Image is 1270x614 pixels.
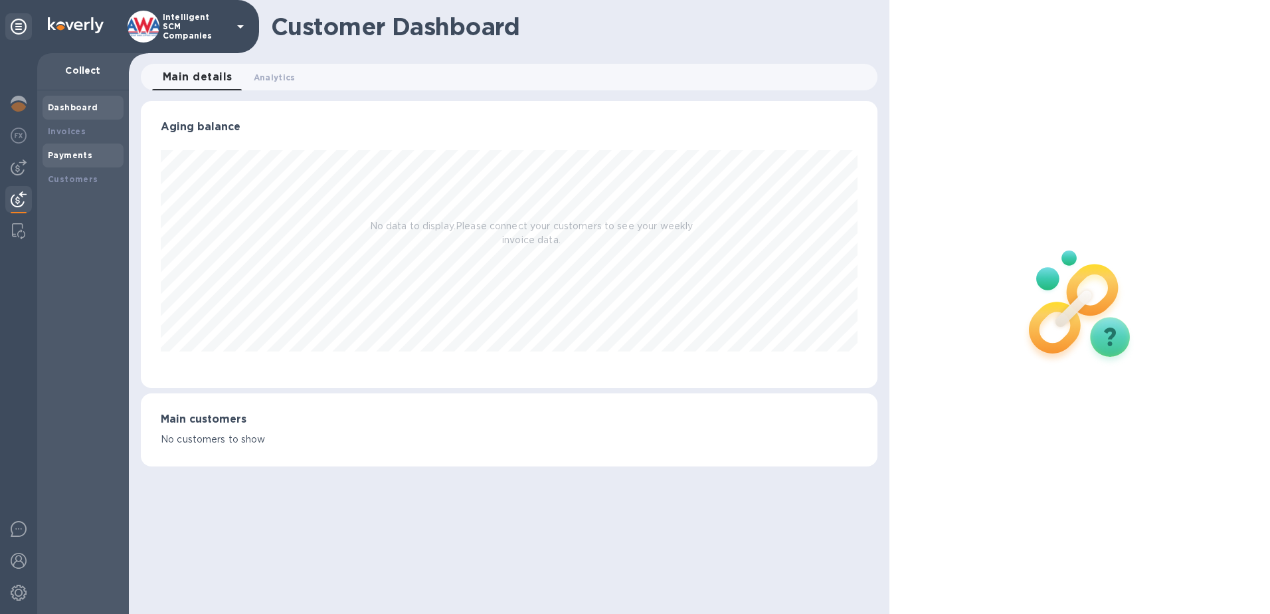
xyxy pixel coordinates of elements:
[163,13,229,41] p: Intelligent SCM Companies
[271,13,868,41] h1: Customer Dashboard
[11,128,27,144] img: Foreign exchange
[161,121,858,134] h3: Aging balance
[48,17,104,33] img: Logo
[5,13,32,40] div: Unpin categories
[48,174,98,184] b: Customers
[48,64,118,77] p: Collect
[48,102,98,112] b: Dashboard
[254,70,296,84] span: Analytics
[48,150,92,160] b: Payments
[163,68,232,86] span: Main details
[161,413,858,426] h3: Main customers
[161,433,858,447] p: No customers to show
[48,126,86,136] b: Invoices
